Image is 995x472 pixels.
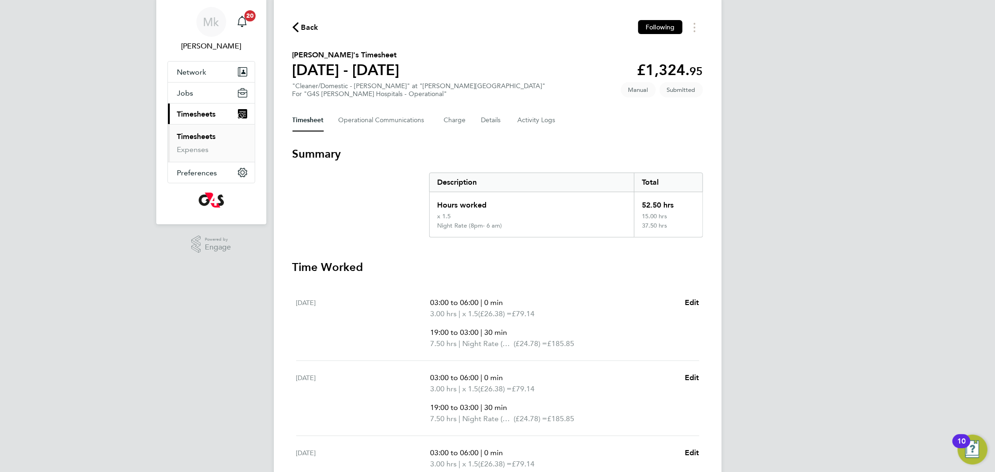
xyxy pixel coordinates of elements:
a: Expenses [177,145,209,154]
button: Preferences [168,162,255,183]
span: 0 min [484,373,503,382]
div: "Cleaner/Domestic - [PERSON_NAME]" at "[PERSON_NAME][GEOGRAPHIC_DATA]" [292,82,546,98]
a: Timesheets [177,132,216,141]
div: 10 [957,441,966,453]
h1: [DATE] - [DATE] [292,61,400,79]
span: 7.50 hrs [430,414,457,423]
div: 37.50 hrs [634,222,702,237]
span: x 1.5 [462,383,478,395]
span: £185.85 [547,339,574,348]
span: Monika krawczyk [167,41,255,52]
button: Operational Communications [339,109,429,132]
button: Back [292,21,319,33]
h3: Time Worked [292,260,703,275]
span: £185.85 [547,414,574,423]
span: 03:00 to 06:00 [430,448,479,457]
span: (£24.78) = [514,414,547,423]
span: 30 min [484,328,507,337]
div: Night Rate (8pm- 6 am) [437,222,502,229]
span: Edit [685,298,699,307]
img: g4s-logo-retina.png [199,193,224,208]
span: Night Rate (8pm- 6 am) [462,413,514,424]
button: Activity Logs [518,109,557,132]
button: Timesheet [292,109,324,132]
span: 7.50 hrs [430,339,457,348]
a: Go to home page [167,193,255,208]
span: (£26.38) = [478,459,512,468]
span: Edit [685,448,699,457]
div: Description [430,173,634,192]
button: Network [168,62,255,82]
span: | [480,328,482,337]
span: 03:00 to 06:00 [430,298,479,307]
span: Jobs [177,89,194,97]
span: Timesheets [177,110,216,118]
div: 52.50 hrs [634,192,702,213]
span: | [459,339,460,348]
span: (£26.38) = [478,384,512,393]
button: Details [481,109,503,132]
span: (£24.78) = [514,339,547,348]
span: 3.00 hrs [430,459,457,468]
h2: [PERSON_NAME]'s Timesheet [292,49,400,61]
span: £79.14 [512,309,535,318]
div: Total [634,173,702,192]
a: Powered byEngage [191,236,231,253]
button: Jobs [168,83,255,103]
span: £79.14 [512,459,535,468]
button: Timesheets Menu [686,20,703,35]
button: Open Resource Center, 10 new notifications [958,435,988,465]
span: 19:00 to 03:00 [430,403,479,412]
span: 0 min [484,448,503,457]
div: [DATE] [296,372,431,424]
span: Network [177,68,207,76]
span: 0 min [484,298,503,307]
span: | [459,459,460,468]
span: 03:00 to 06:00 [430,373,479,382]
div: x 1.5 [437,213,451,220]
span: Powered by [205,236,231,243]
div: Timesheets [168,124,255,162]
span: 3.00 hrs [430,309,457,318]
a: Edit [685,297,699,308]
span: Edit [685,373,699,382]
button: Following [638,20,682,34]
span: Night Rate (8pm- 6 am) [462,338,514,349]
span: | [480,373,482,382]
span: 3.00 hrs [430,384,457,393]
button: Timesheets [168,104,255,124]
a: 20 [233,7,251,37]
span: 19:00 to 03:00 [430,328,479,337]
a: Mk[PERSON_NAME] [167,7,255,52]
span: This timesheet is Submitted. [660,82,703,97]
span: 20 [244,10,256,21]
span: Engage [205,243,231,251]
span: 95 [690,64,703,78]
span: Back [301,22,319,33]
span: | [459,384,460,393]
span: Following [646,23,675,31]
span: £79.14 [512,384,535,393]
app-decimal: £1,324. [637,61,703,79]
button: Charge [444,109,466,132]
span: x 1.5 [462,308,478,319]
span: | [480,403,482,412]
div: [DATE] [296,297,431,349]
span: | [459,414,460,423]
span: | [459,309,460,318]
span: | [480,448,482,457]
div: Hours worked [430,192,634,213]
span: (£26.38) = [478,309,512,318]
span: Mk [203,16,219,28]
span: This timesheet was manually created. [621,82,656,97]
span: Preferences [177,168,217,177]
span: 30 min [484,403,507,412]
div: 15.00 hrs [634,213,702,222]
span: | [480,298,482,307]
h3: Summary [292,146,703,161]
a: Edit [685,372,699,383]
div: Summary [429,173,703,237]
div: For "G4S [PERSON_NAME] Hospitals - Operational" [292,90,546,98]
span: x 1.5 [462,458,478,470]
a: Edit [685,447,699,458]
